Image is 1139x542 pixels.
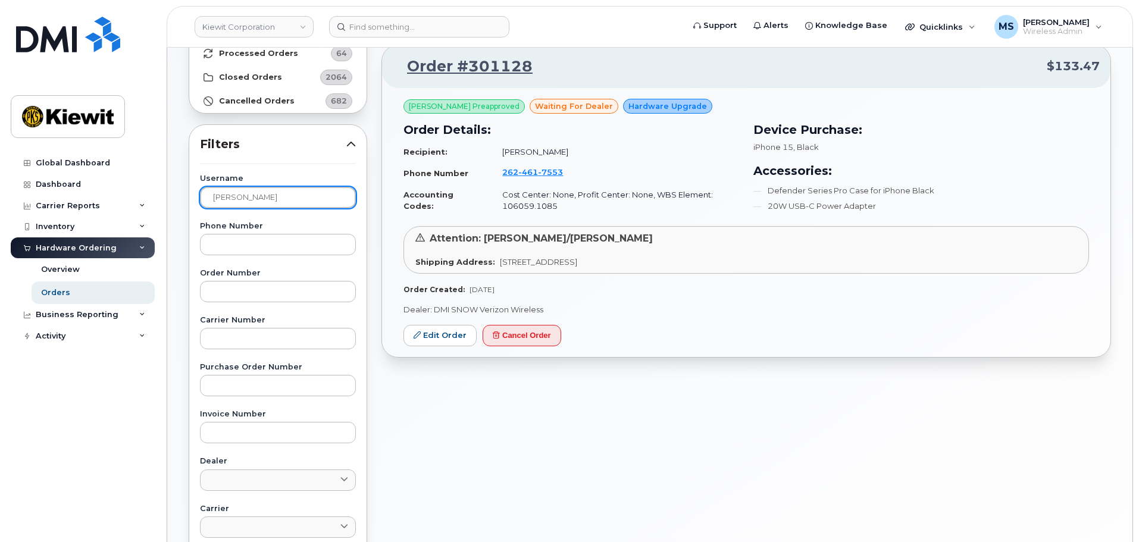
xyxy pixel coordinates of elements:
li: 20W USB-C Power Adapter [753,200,1089,212]
a: Edit Order [403,325,477,347]
h3: Device Purchase: [753,121,1089,139]
span: Support [703,20,737,32]
a: Support [685,14,745,37]
span: Wireless Admin [1023,27,1090,36]
a: Alerts [745,14,797,37]
h3: Order Details: [403,121,739,139]
div: Quicklinks [897,15,984,39]
label: Invoice Number [200,411,356,418]
span: Knowledge Base [815,20,887,32]
label: Username [200,175,356,183]
iframe: Messenger Launcher [1087,490,1130,533]
strong: Processed Orders [219,49,298,58]
span: 682 [331,95,347,106]
div: Mary Stein [986,15,1110,39]
span: , Black [793,142,819,152]
a: 2624617553 [502,167,577,177]
span: iPhone 15 [753,142,793,152]
li: Defender Series Pro Case for iPhone Black [753,185,1089,196]
strong: Recipient: [403,147,448,156]
label: Phone Number [200,223,356,230]
strong: Accounting Codes: [403,190,453,211]
span: [PERSON_NAME] [1023,17,1090,27]
span: Hardware Upgrade [628,101,707,112]
p: Dealer: DMI SNOW Verizon Wireless [403,304,1089,315]
td: [PERSON_NAME] [492,142,739,162]
a: Order #301128 [393,56,533,77]
span: 2064 [326,71,347,83]
a: Processed Orders64 [189,42,367,65]
span: Alerts [763,20,788,32]
span: Filters [200,136,346,153]
label: Purchase Order Number [200,364,356,371]
span: MS [999,20,1014,34]
strong: Closed Orders [219,73,282,82]
span: 7553 [538,167,563,177]
h3: Accessories: [753,162,1089,180]
span: Quicklinks [919,22,963,32]
label: Order Number [200,270,356,277]
a: Kiewit Corporation [195,16,314,37]
strong: Phone Number [403,168,468,178]
button: Cancel Order [483,325,561,347]
a: Knowledge Base [797,14,896,37]
span: 262 [502,167,563,177]
span: 461 [518,167,538,177]
strong: Cancelled Orders [219,96,295,106]
label: Dealer [200,458,356,465]
span: [DATE] [470,285,495,294]
span: Attention: [PERSON_NAME]/[PERSON_NAME] [430,233,653,244]
span: 64 [336,48,347,59]
strong: Shipping Address: [415,257,495,267]
input: Find something... [329,16,509,37]
a: Cancelled Orders682 [189,89,367,113]
td: Cost Center: None, Profit Center: None, WBS Element: 106059.1085 [492,184,739,216]
label: Carrier [200,505,356,513]
span: $133.47 [1047,58,1100,75]
a: Closed Orders2064 [189,65,367,89]
strong: Order Created: [403,285,465,294]
span: waiting for dealer [535,101,613,112]
span: [STREET_ADDRESS] [500,257,577,267]
label: Carrier Number [200,317,356,324]
span: [PERSON_NAME] Preapproved [409,101,520,112]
